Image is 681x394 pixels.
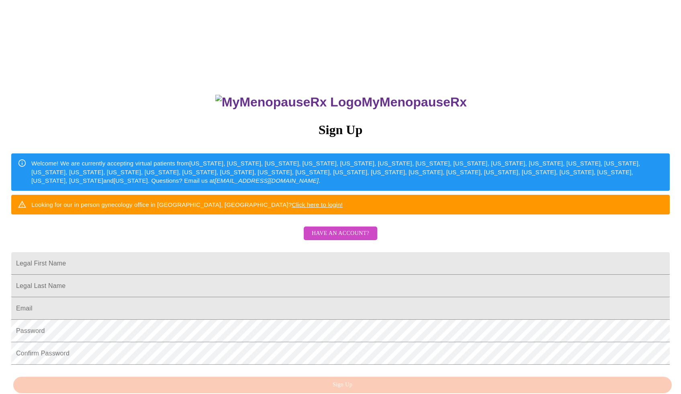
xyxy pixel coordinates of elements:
[304,227,377,241] button: Have an account?
[11,122,670,137] h3: Sign Up
[31,197,343,212] div: Looking for our in person gynecology office in [GEOGRAPHIC_DATA], [GEOGRAPHIC_DATA]?
[215,95,362,110] img: MyMenopauseRx Logo
[12,95,670,110] h3: MyMenopauseRx
[215,177,319,184] em: [EMAIL_ADDRESS][DOMAIN_NAME]
[31,156,663,188] div: Welcome! We are currently accepting virtual patients from [US_STATE], [US_STATE], [US_STATE], [US...
[312,229,369,239] span: Have an account?
[292,201,343,208] a: Click here to login!
[302,235,379,242] a: Have an account?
